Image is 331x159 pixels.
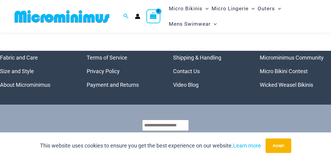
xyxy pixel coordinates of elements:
[173,51,245,92] nav: Menu
[210,1,256,16] a: Micro LingerieMenu ToggleMenu Toggle
[40,141,261,150] p: This website uses cookies to ensure you get the best experience on our website.
[135,14,140,19] a: Account icon link
[87,68,120,74] a: Privacy Policy
[12,10,112,23] img: MM SHOP LOGO FLAT
[167,1,210,16] a: Micro BikinisMenu ToggleMenu Toggle
[173,82,199,88] a: Video Blog
[249,1,255,16] span: Menu Toggle
[87,82,139,88] a: Payment and Returns
[260,68,308,74] a: Micro Bikini Contest
[169,1,202,16] span: Micro Bikinis
[173,51,245,92] aside: Footer Widget 3
[173,68,200,74] a: Contact Us
[275,1,281,16] span: Menu Toggle
[167,16,218,32] a: Mens SwimwearMenu ToggleMenu Toggle
[256,1,283,16] a: OutersMenu ToggleMenu Toggle
[87,51,158,92] nav: Menu
[87,54,127,61] a: Terms of Service
[266,138,291,153] button: Accept
[146,9,160,23] a: View Shopping Cart, empty
[169,16,211,32] span: Mens Swimwear
[260,54,324,61] a: Microminimus Community
[233,142,261,149] a: Learn more
[173,54,221,61] a: Shipping & Handling
[87,51,158,92] aside: Footer Widget 2
[212,1,249,16] span: Micro Lingerie
[260,82,313,88] a: Wicked Weasel Bikinis
[123,13,129,20] a: Search icon link
[202,1,209,16] span: Menu Toggle
[211,16,217,32] span: Menu Toggle
[258,1,275,16] span: Outers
